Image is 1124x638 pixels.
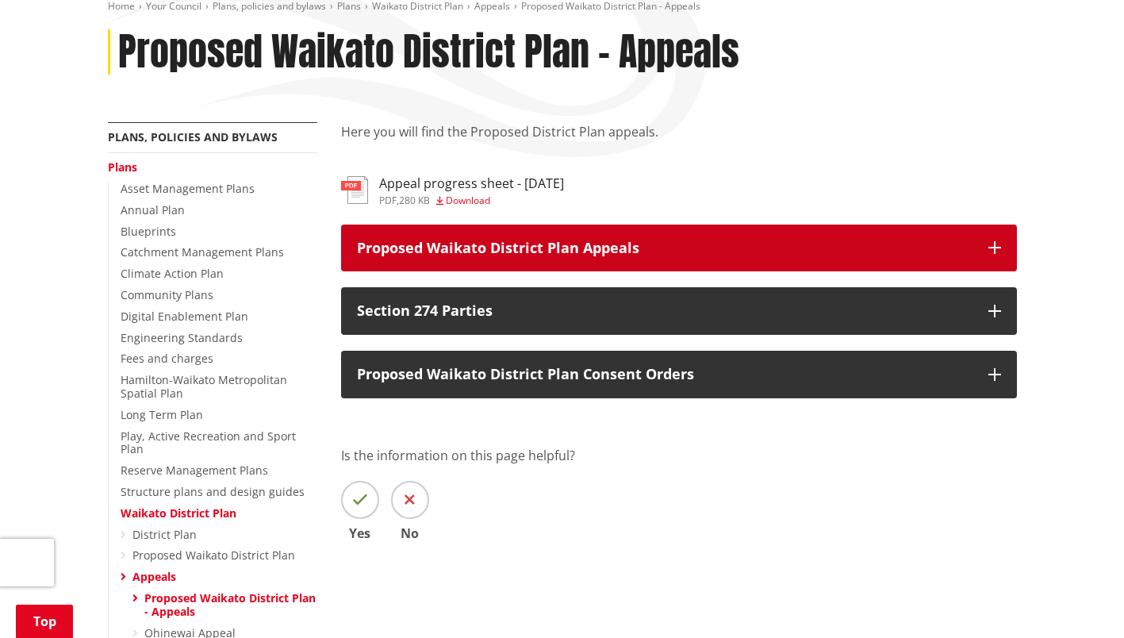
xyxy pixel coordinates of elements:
[121,505,236,521] a: Waikato District Plan
[108,159,137,175] a: Plans
[341,122,1017,160] p: Here you will find the Proposed District Plan appeals.
[379,194,397,207] span: pdf
[341,225,1017,272] button: Proposed Waikato District Plan Appeals
[341,176,564,205] a: Appeal progress sheet - [DATE] pdf,280 KB Download
[357,303,972,319] p: Section 274 Parties
[121,372,287,401] a: Hamilton-Waikato Metropolitan Spatial Plan
[399,194,430,207] span: 280 KB
[144,590,316,619] a: Proposed Waikato District Plan - Appeals
[341,287,1017,335] button: Section 274 Parties
[121,330,243,345] a: Engineering Standards
[121,309,248,324] a: Digital Enablement Plan
[379,176,564,191] h3: Appeal progress sheet - [DATE]
[341,527,379,540] span: Yes
[357,240,972,256] p: Proposed Waikato District Plan Appeals
[341,176,368,204] img: document-pdf.svg
[121,407,203,422] a: Long Term Plan
[121,351,213,366] a: Fees and charges
[446,194,490,207] span: Download
[357,367,972,382] p: Proposed Waikato District Plan Consent Orders
[121,287,213,302] a: Community Plans
[1051,571,1108,628] iframe: Messenger Launcher
[341,446,1017,465] p: Is the information on this page helpful?
[132,569,176,584] a: Appeals
[108,129,278,144] a: Plans, policies and bylaws
[121,266,224,281] a: Climate Action Plan
[121,202,185,217] a: Annual Plan
[121,463,268,478] a: Reserve Management Plans
[118,29,739,75] h1: Proposed Waikato District Plan - Appeals
[391,527,429,540] span: No
[121,244,284,259] a: Catchment Management Plans
[132,548,295,563] a: Proposed Waikato District Plan
[121,484,305,499] a: Structure plans and design guides
[121,224,176,239] a: Blueprints
[16,605,73,638] a: Top
[341,351,1017,398] button: Proposed Waikato District Plan Consent Orders
[121,429,296,457] a: Play, Active Recreation and Sport Plan
[379,196,564,206] div: ,
[132,527,197,542] a: District Plan
[121,181,255,196] a: Asset Management Plans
